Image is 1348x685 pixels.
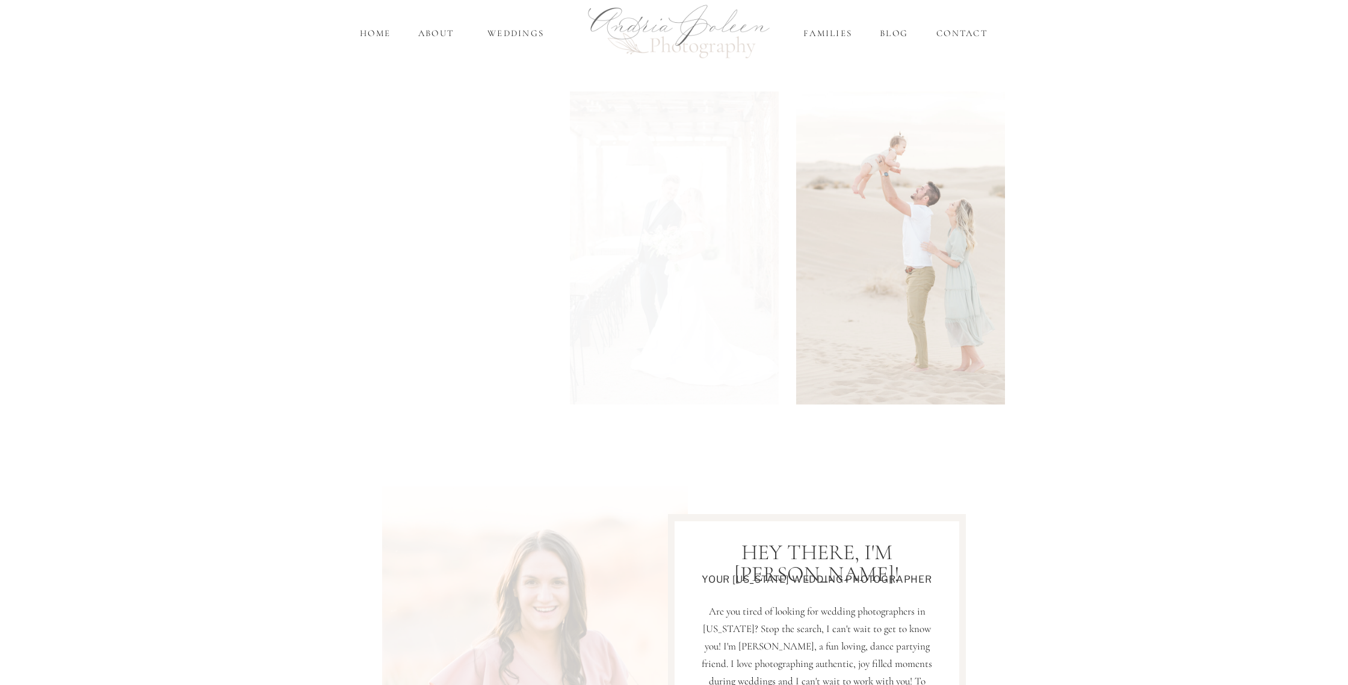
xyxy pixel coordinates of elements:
a: Families [802,26,854,40]
a: Blog [877,26,911,40]
a: Weddings [480,26,551,40]
a: Contact [933,26,991,40]
h1: Your [US_STATE] Wedding Photographer [674,574,960,588]
h2: HEY THERE, I'M [PERSON_NAME]! [674,542,960,562]
a: home [358,26,392,40]
a: About [415,26,457,40]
